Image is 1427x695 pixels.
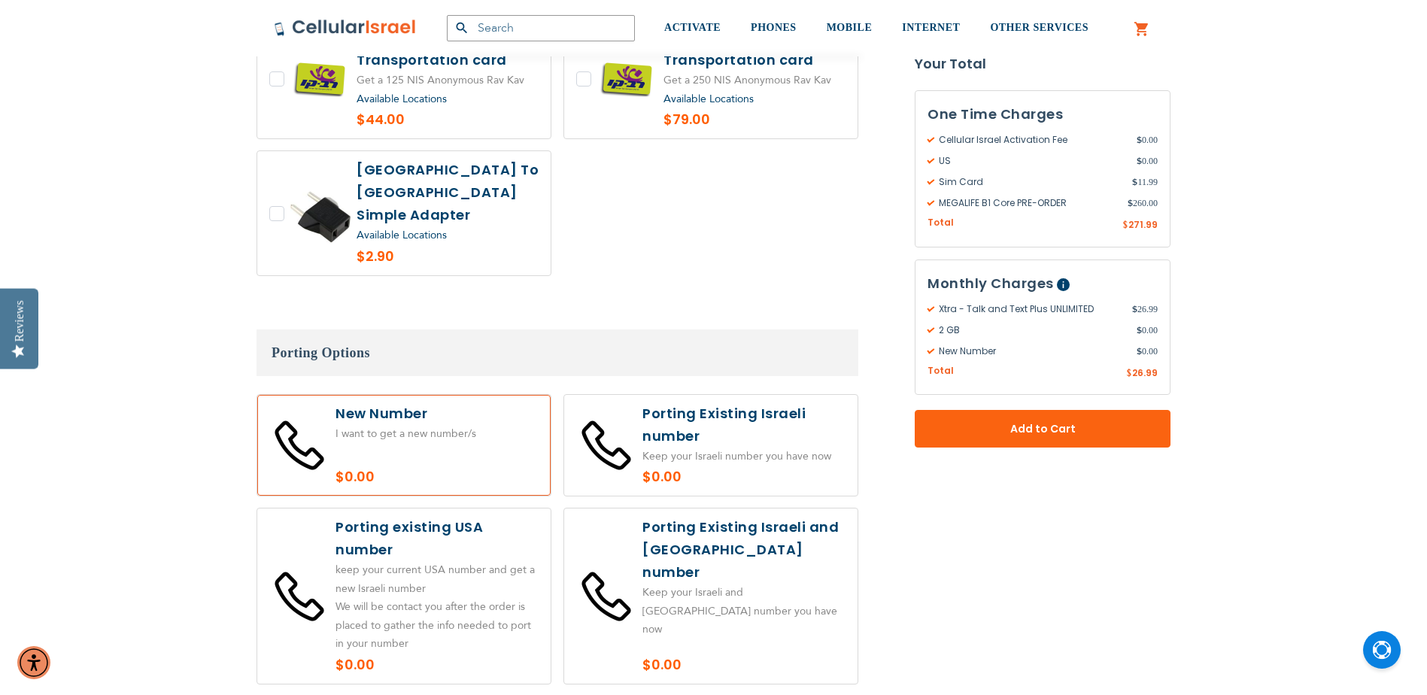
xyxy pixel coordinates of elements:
[1128,196,1158,210] span: 260.00
[915,410,1170,448] button: Add to Cart
[1137,154,1158,168] span: 0.00
[902,22,960,33] span: INTERNET
[990,22,1088,33] span: OTHER SERVICES
[928,154,1137,168] span: US
[1137,133,1142,147] span: $
[928,344,1137,358] span: New Number
[1137,323,1158,337] span: 0.00
[357,228,447,242] a: Available Locations
[1132,302,1158,316] span: 26.99
[1128,218,1158,231] span: 271.99
[447,15,635,41] input: Search
[964,421,1121,437] span: Add to Cart
[1057,278,1070,291] span: Help
[1137,133,1158,147] span: 0.00
[928,323,1137,337] span: 2 GB
[664,22,721,33] span: ACTIVATE
[1132,175,1158,189] span: 11.99
[1132,302,1137,316] span: $
[1132,175,1137,189] span: $
[13,300,26,341] div: Reviews
[357,92,447,106] a: Available Locations
[1126,367,1132,381] span: $
[1122,219,1128,232] span: $
[1137,344,1158,358] span: 0.00
[915,53,1170,75] strong: Your Total
[1128,196,1133,210] span: $
[928,175,1132,189] span: Sim Card
[1132,366,1158,379] span: 26.99
[928,274,1054,293] span: Monthly Charges
[928,133,1137,147] span: Cellular Israel Activation Fee
[928,103,1158,126] h3: One Time Charges
[751,22,797,33] span: PHONES
[663,92,754,106] a: Available Locations
[827,22,873,33] span: MOBILE
[928,196,1128,210] span: MEGALIFE B1 Core PRE-ORDER
[928,216,954,230] span: Total
[1137,154,1142,168] span: $
[272,345,370,360] span: Porting Options
[1137,323,1142,337] span: $
[928,302,1132,316] span: Xtra - Talk and Text Plus UNLIMITED
[274,19,417,37] img: Cellular Israel Logo
[1137,344,1142,358] span: $
[928,364,954,378] span: Total
[17,646,50,679] div: Accessibility Menu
